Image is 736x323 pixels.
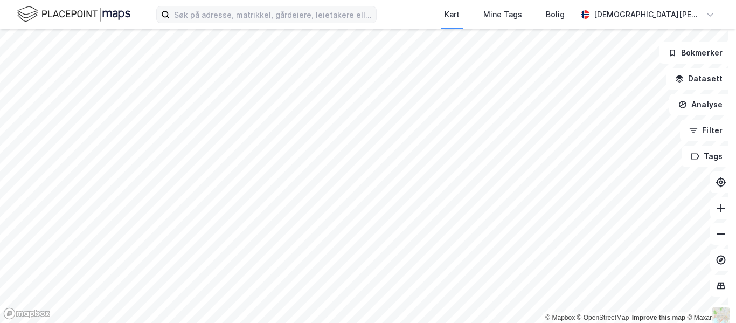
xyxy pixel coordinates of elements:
[682,146,732,167] button: Tags
[445,8,460,21] div: Kart
[170,6,376,23] input: Søk på adresse, matrikkel, gårdeiere, leietakere eller personer
[545,314,575,321] a: Mapbox
[682,271,736,323] div: Kontrollprogram for chat
[666,68,732,90] button: Datasett
[577,314,629,321] a: OpenStreetMap
[632,314,685,321] a: Improve this map
[682,271,736,323] iframe: Chat Widget
[546,8,565,21] div: Bolig
[659,42,732,64] button: Bokmerker
[3,307,51,320] a: Mapbox homepage
[594,8,702,21] div: [DEMOGRAPHIC_DATA][PERSON_NAME]
[680,120,732,141] button: Filter
[669,94,732,115] button: Analyse
[483,8,522,21] div: Mine Tags
[17,5,130,24] img: logo.f888ab2527a4732fd821a326f86c7f29.svg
